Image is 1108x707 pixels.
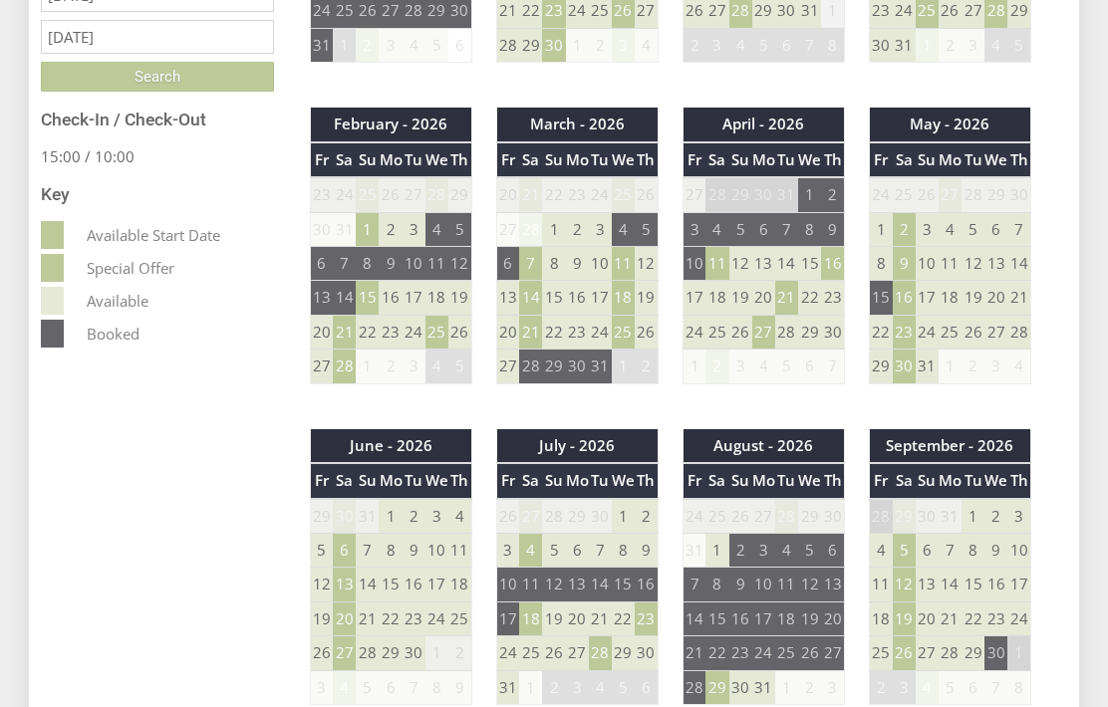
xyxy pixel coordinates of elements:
[566,315,589,349] td: 23
[403,28,425,62] td: 4
[705,247,728,281] td: 11
[916,350,939,383] td: 31
[705,28,728,62] td: 3
[403,350,425,383] td: 3
[893,177,916,212] td: 25
[893,463,916,498] th: Sa
[542,315,565,349] td: 22
[589,142,612,177] th: Tu
[821,212,844,246] td: 9
[893,142,916,177] th: Sa
[566,281,589,315] td: 16
[425,142,448,177] th: We
[403,463,425,498] th: Tu
[821,247,844,281] td: 16
[635,247,658,281] td: 12
[729,177,752,212] td: 29
[310,499,333,534] td: 29
[939,350,962,383] td: 1
[379,463,402,498] th: Mo
[496,108,658,141] th: March - 2026
[356,281,379,315] td: 15
[356,177,379,212] td: 25
[939,212,962,246] td: 4
[984,463,1007,498] th: We
[962,463,984,498] th: Tu
[893,28,916,62] td: 31
[425,177,448,212] td: 28
[519,463,542,498] th: Sa
[752,142,775,177] th: Mo
[589,247,612,281] td: 10
[798,28,821,62] td: 7
[496,315,519,349] td: 20
[1007,247,1030,281] td: 14
[939,142,962,177] th: Mo
[403,247,425,281] td: 10
[379,350,402,383] td: 2
[916,142,939,177] th: Su
[962,212,984,246] td: 5
[729,247,752,281] td: 12
[41,184,274,204] h3: Key
[519,212,542,246] td: 28
[775,142,798,177] th: Tu
[893,212,916,246] td: 2
[519,350,542,383] td: 28
[984,315,1007,349] td: 27
[1007,463,1030,498] th: Th
[425,315,448,349] td: 25
[496,429,658,463] th: July - 2026
[939,247,962,281] td: 11
[333,350,356,383] td: 28
[333,177,356,212] td: 24
[893,350,916,383] td: 30
[333,499,356,534] td: 30
[310,247,333,281] td: 6
[356,212,379,246] td: 1
[821,350,844,383] td: 7
[1007,350,1030,383] td: 4
[519,247,542,281] td: 7
[448,212,471,246] td: 5
[683,315,705,349] td: 24
[310,142,333,177] th: Fr
[310,212,333,246] td: 30
[612,315,635,349] td: 25
[869,28,892,62] td: 30
[635,177,658,212] td: 26
[448,28,471,62] td: 6
[612,177,635,212] td: 25
[448,142,471,177] th: Th
[984,177,1007,212] td: 29
[821,177,844,212] td: 2
[939,315,962,349] td: 25
[379,315,402,349] td: 23
[729,212,752,246] td: 5
[425,212,448,246] td: 4
[962,350,984,383] td: 2
[798,177,821,212] td: 1
[798,247,821,281] td: 15
[869,247,892,281] td: 8
[403,281,425,315] td: 17
[496,142,519,177] th: Fr
[683,429,844,463] th: August - 2026
[916,247,939,281] td: 10
[775,315,798,349] td: 28
[566,247,589,281] td: 9
[683,28,705,62] td: 2
[566,463,589,498] th: Mo
[542,177,565,212] td: 22
[869,315,892,349] td: 22
[869,429,1030,463] th: September - 2026
[635,28,658,62] td: 4
[705,142,728,177] th: Sa
[984,281,1007,315] td: 20
[683,212,705,246] td: 3
[41,110,274,129] h3: Check-In / Check-Out
[752,177,775,212] td: 30
[893,247,916,281] td: 9
[1007,212,1030,246] td: 7
[589,281,612,315] td: 17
